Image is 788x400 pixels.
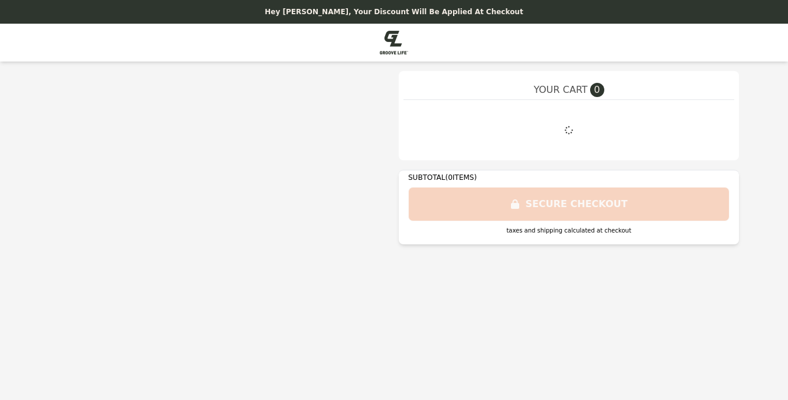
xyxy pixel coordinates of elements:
[590,83,604,97] span: 0
[445,173,477,182] span: ( 0 ITEMS)
[7,7,781,17] p: Hey [PERSON_NAME], your discount will be applied at checkout
[408,173,445,182] span: SUBTOTAL
[533,83,587,97] span: YOUR CART
[380,31,408,54] img: Brand Logo
[408,226,730,235] div: taxes and shipping calculated at checkout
